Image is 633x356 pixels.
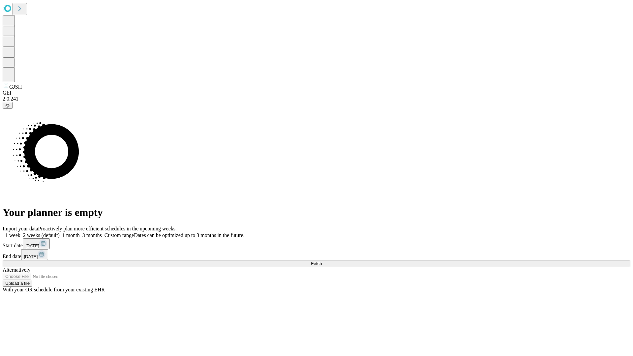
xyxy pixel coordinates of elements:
div: End date [3,249,630,260]
span: 1 week [5,232,20,238]
span: Proactively plan more efficient schedules in the upcoming weeks. [38,226,177,231]
span: 2 weeks (default) [23,232,60,238]
span: 3 months [82,232,102,238]
span: [DATE] [25,243,39,248]
span: Dates can be optimized up to 3 months in the future. [134,232,244,238]
div: Start date [3,238,630,249]
span: Custom range [105,232,134,238]
span: [DATE] [24,254,38,259]
span: 1 month [62,232,80,238]
span: GJSH [9,84,22,90]
span: @ [5,103,10,108]
div: GEI [3,90,630,96]
span: Import your data [3,226,38,231]
button: Upload a file [3,280,32,287]
span: With your OR schedule from your existing EHR [3,287,105,292]
button: Fetch [3,260,630,267]
button: [DATE] [23,238,50,249]
button: [DATE] [21,249,48,260]
h1: Your planner is empty [3,206,630,219]
span: Fetch [311,261,322,266]
button: @ [3,102,13,109]
span: Alternatively [3,267,30,273]
div: 2.0.241 [3,96,630,102]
